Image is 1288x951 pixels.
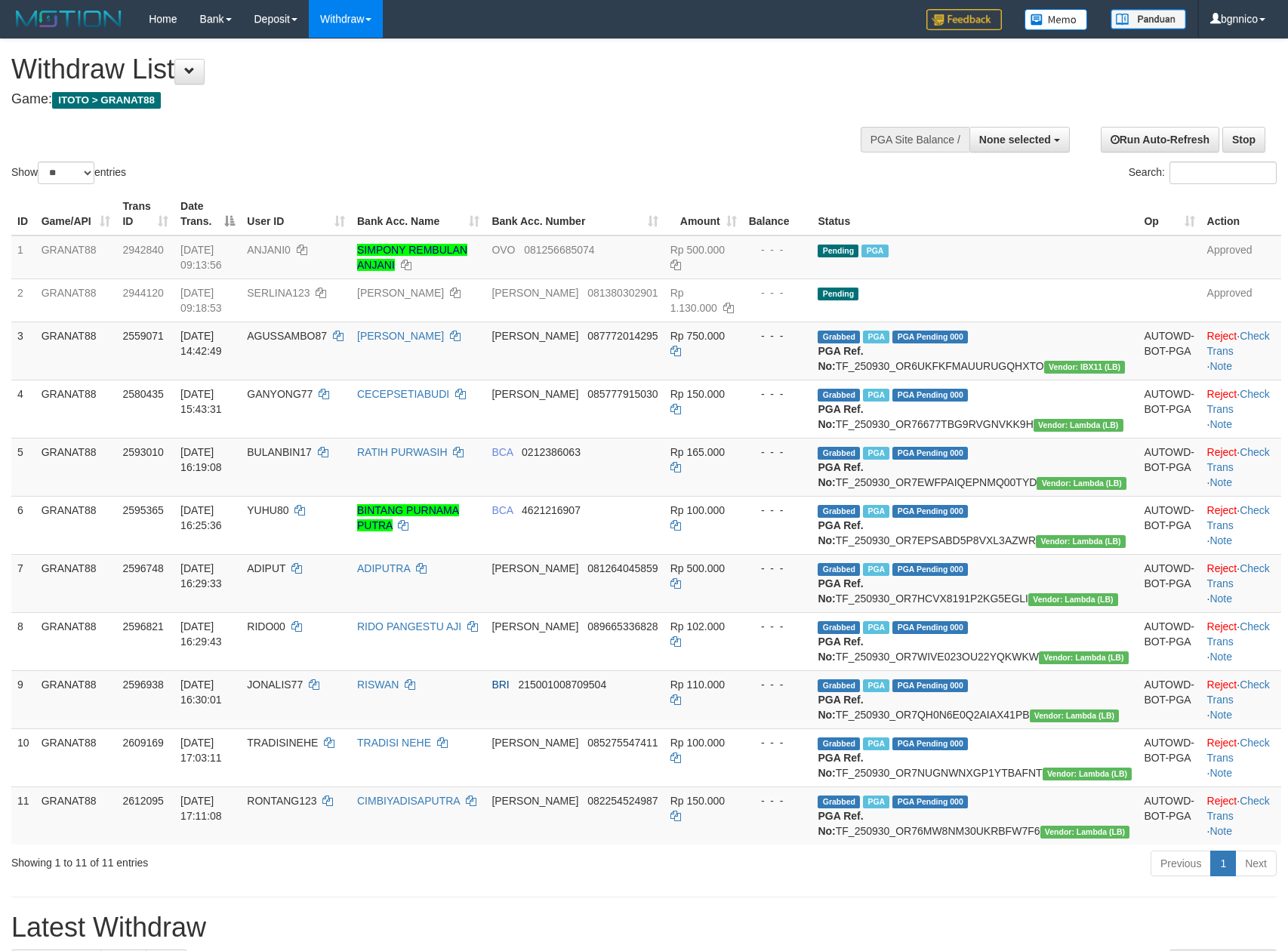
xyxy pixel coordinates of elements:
a: Note [1209,651,1232,663]
a: Check Trans [1207,737,1270,764]
span: [DATE] 17:03:11 [180,737,222,764]
span: Marked by bgndedek [863,621,889,634]
td: · · [1201,670,1281,728]
a: BINTANG PURNAMA PUTRA [357,504,459,531]
span: Copy 081256685074 to clipboard [524,244,594,256]
td: 5 [11,438,35,496]
span: Marked by bgndany [863,679,889,692]
a: Note [1209,709,1232,721]
td: GRANAT88 [35,438,117,496]
b: PGA Ref. No: [818,403,863,430]
b: PGA Ref. No: [818,519,863,546]
span: 2595365 [122,504,164,516]
span: Vendor URL: https://dashboard.q2checkout.com/secure [1039,651,1129,664]
span: [DATE] 09:18:53 [180,287,222,314]
a: Note [1209,360,1232,372]
td: GRANAT88 [35,554,117,612]
td: GRANAT88 [35,496,117,554]
span: BCA [491,504,513,516]
td: AUTOWD-BOT-PGA [1138,728,1200,786]
span: Grabbed [818,447,860,460]
th: Op: activate to sort column ascending [1138,192,1200,235]
span: BULANBIN17 [247,446,312,458]
h1: Withdraw List [11,54,843,85]
div: - - - [749,561,806,576]
span: Marked by bgndany [863,505,889,518]
a: RIDO PANGESTU AJI [357,620,461,632]
td: TF_250930_OR7EWFPAIQEPNMQ00TYD [812,438,1138,496]
span: [PERSON_NAME] [491,388,578,400]
span: Rp 110.000 [670,679,725,691]
div: - - - [749,328,806,343]
td: · · [1201,554,1281,612]
b: PGA Ref. No: [818,345,863,372]
span: Grabbed [818,737,860,750]
label: Search: [1129,162,1277,184]
span: 2942840 [122,244,164,256]
span: Rp 500.000 [670,244,725,256]
a: Check Trans [1207,795,1270,822]
td: 3 [11,322,35,380]
span: RIDO00 [247,620,285,632]
span: Copy 082254524987 to clipboard [587,795,658,807]
span: [DATE] 09:13:56 [180,244,222,271]
td: AUTOWD-BOT-PGA [1138,786,1200,845]
span: 2612095 [122,795,164,807]
td: TF_250930_OR7NUGNWNXGP1YTBAFNT [812,728,1138,786]
a: Check Trans [1207,446,1270,473]
a: Note [1209,534,1232,546]
span: PGA Pending [892,679,968,692]
td: GRANAT88 [35,786,117,845]
a: Note [1209,418,1232,430]
span: BCA [491,446,513,458]
span: Grabbed [818,796,860,808]
td: · · [1201,322,1281,380]
button: None selected [969,127,1070,152]
a: [PERSON_NAME] [357,330,444,342]
a: CIMBIYADISAPUTRA [357,795,460,807]
span: Grabbed [818,505,860,518]
td: GRANAT88 [35,235,117,279]
span: Rp 100.000 [670,504,725,516]
span: Copy 081264045859 to clipboard [587,562,658,574]
td: 9 [11,670,35,728]
th: Bank Acc. Number: activate to sort column ascending [485,192,664,235]
span: [PERSON_NAME] [491,795,578,807]
a: Reject [1207,388,1237,400]
span: ADIPUT [247,562,285,574]
label: Show entries [11,162,126,184]
div: - - - [749,735,806,750]
b: PGA Ref. No: [818,577,863,605]
a: RISWAN [357,679,399,691]
span: Vendor URL: https://dashboard.q2checkout.com/secure [1040,826,1130,839]
td: 4 [11,380,35,438]
span: PGA Pending [892,331,968,343]
td: 6 [11,496,35,554]
a: Check Trans [1207,330,1270,357]
td: 11 [11,786,35,845]
th: ID [11,192,35,235]
td: AUTOWD-BOT-PGA [1138,496,1200,554]
span: Marked by bgndedek [863,796,889,808]
a: [PERSON_NAME] [357,287,444,299]
img: Button%20Memo.svg [1025,9,1088,30]
span: Marked by bgndedek [863,331,889,343]
span: 2609169 [122,737,164,749]
span: [DATE] 16:30:01 [180,679,222,706]
span: Vendor URL: https://dashboard.q2checkout.com/secure [1030,709,1120,722]
span: [DATE] 15:43:31 [180,388,222,415]
span: Copy 087772014295 to clipboard [587,330,658,342]
span: Vendor URL: https://dashboard.q2checkout.com/secure [1034,419,1123,432]
div: - - - [749,386,806,402]
span: Pending [818,245,858,257]
span: Vendor URL: https://dashboard.q2checkout.com/secure [1036,535,1126,548]
td: TF_250930_OR6UKFKFMAUURUGQHXTO [812,322,1138,380]
span: Vendor URL: https://dashboard.q2checkout.com/secure [1037,477,1126,490]
td: AUTOWD-BOT-PGA [1138,612,1200,670]
a: Note [1209,476,1232,488]
a: Run Auto-Refresh [1101,127,1219,152]
a: SIMPONY REMBULAN ANJANI [357,244,467,271]
div: - - - [749,677,806,692]
span: [DATE] 16:19:08 [180,446,222,473]
span: Copy 0212386063 to clipboard [522,446,581,458]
